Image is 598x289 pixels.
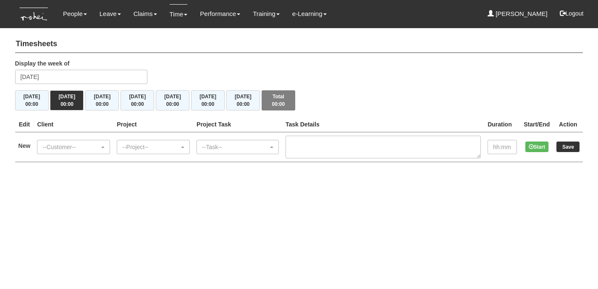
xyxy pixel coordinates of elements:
span: 00:00 [131,101,144,107]
a: Time [170,4,188,24]
div: Timesheet Week Summary [15,90,583,110]
button: [DATE]00:00 [226,90,260,110]
span: 00:00 [166,101,179,107]
button: --Project-- [117,140,190,154]
label: New [18,142,31,150]
button: [DATE]00:00 [191,90,225,110]
div: --Customer-- [42,143,100,151]
a: e-Learning [292,4,327,24]
th: Edit [15,117,34,132]
a: Leave [100,4,121,24]
h4: Timesheets [15,36,583,53]
span: 00:00 [237,101,250,107]
label: Display the week of [15,59,70,68]
span: 00:00 [96,101,109,107]
th: Project Task [193,117,282,132]
a: Training [253,4,280,24]
span: 00:00 [202,101,215,107]
button: Start [525,142,548,152]
div: --Task-- [202,143,268,151]
a: [PERSON_NAME] [488,4,548,24]
div: --Project-- [122,143,179,151]
button: Logout [554,3,590,24]
button: [DATE]00:00 [156,90,189,110]
input: Save [556,142,580,152]
button: --Customer-- [37,140,110,154]
button: Total00:00 [262,90,295,110]
a: People [63,4,87,24]
th: Client [34,117,113,132]
button: [DATE]00:00 [85,90,119,110]
iframe: chat widget [563,255,590,281]
th: Duration [484,117,520,132]
a: Performance [200,4,240,24]
th: Task Details [282,117,484,132]
button: [DATE]00:00 [50,90,84,110]
span: 00:00 [60,101,73,107]
span: 00:00 [25,101,38,107]
th: Start/End [520,117,553,132]
th: Project [113,117,193,132]
button: --Task-- [197,140,279,154]
a: Claims [134,4,157,24]
input: hh:mm [488,140,517,154]
th: Action [553,117,583,132]
button: [DATE]00:00 [121,90,154,110]
button: [DATE]00:00 [15,90,49,110]
span: 00:00 [272,101,285,107]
